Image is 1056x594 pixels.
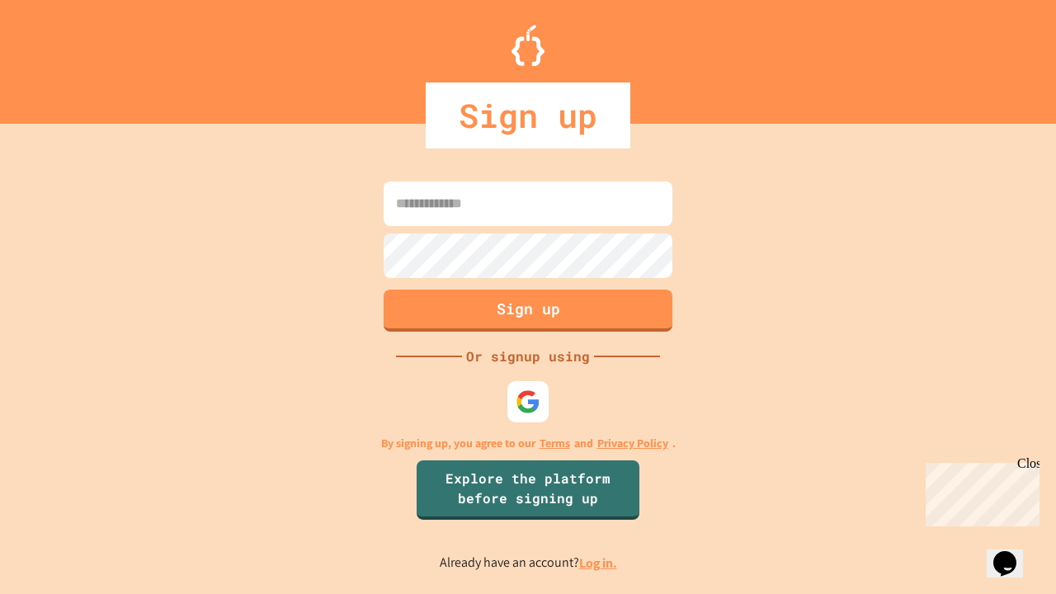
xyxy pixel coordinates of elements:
[511,25,544,66] img: Logo.svg
[597,435,668,452] a: Privacy Policy
[7,7,114,105] div: Chat with us now!Close
[540,435,570,452] a: Terms
[384,290,672,332] button: Sign up
[462,346,594,366] div: Or signup using
[919,456,1039,526] iframe: chat widget
[426,82,630,148] div: Sign up
[987,528,1039,577] iframe: chat widget
[579,554,617,572] a: Log in.
[417,460,639,520] a: Explore the platform before signing up
[381,435,676,452] p: By signing up, you agree to our and .
[516,389,540,414] img: google-icon.svg
[440,553,617,573] p: Already have an account?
